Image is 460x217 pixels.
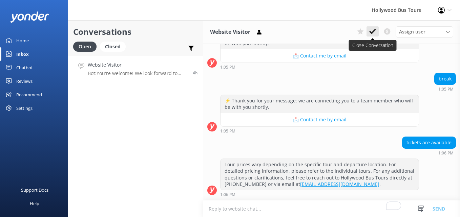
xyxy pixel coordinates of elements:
[220,128,419,133] div: Oct 07 2025 01:05pm (UTC -07:00) America/Tijuana
[73,42,97,52] div: Open
[434,87,456,91] div: Oct 07 2025 01:05pm (UTC -07:00) America/Tijuana
[221,49,419,63] button: 📩 Contact me by email
[16,101,33,115] div: Settings
[220,129,235,133] strong: 1:05 PM
[88,70,188,76] p: Bot: You're welcome! We look forward to seeing you at [GEOGRAPHIC_DATA] Bus Tours soon!
[30,197,39,210] div: Help
[221,159,419,190] div: Tour prices vary depending on the specific tour and departure location. For detailed pricing info...
[435,73,456,85] div: break
[21,183,48,197] div: Support Docs
[16,74,33,88] div: Reviews
[16,47,29,61] div: Inbox
[402,137,456,148] div: tickets are available
[16,61,33,74] div: Chatbot
[220,193,235,197] strong: 1:06 PM
[399,28,425,35] span: Assign user
[203,200,460,217] textarea: To enrich screen reader interactions, please activate Accessibility in Grammarly extension settings
[210,28,250,37] h3: Website Visitor
[220,65,235,69] strong: 1:05 PM
[396,26,453,37] div: Assign User
[100,43,129,50] a: Closed
[73,25,198,38] h2: Conversations
[438,151,454,155] strong: 1:06 PM
[402,150,456,155] div: Oct 07 2025 01:06pm (UTC -07:00) America/Tijuana
[73,43,100,50] a: Open
[221,113,419,126] button: 📩 Contact me by email
[193,70,198,76] span: Oct 07 2025 01:04pm (UTC -07:00) America/Tijuana
[221,95,419,113] div: ⚡ Thank you for your message; we are connecting you to a team member who will be with you shortly.
[16,34,29,47] div: Home
[10,11,49,23] img: yonder-white-logo.png
[68,56,203,81] a: Website VisitorBot:You're welcome! We look forward to seeing you at [GEOGRAPHIC_DATA] Bus Tours s...
[220,192,419,197] div: Oct 07 2025 01:06pm (UTC -07:00) America/Tijuana
[438,87,454,91] strong: 1:05 PM
[220,65,419,69] div: Oct 07 2025 01:05pm (UTC -07:00) America/Tijuana
[100,42,126,52] div: Closed
[16,88,42,101] div: Recommend
[300,181,379,187] a: [EMAIL_ADDRESS][DOMAIN_NAME]
[88,61,188,69] h4: Website Visitor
